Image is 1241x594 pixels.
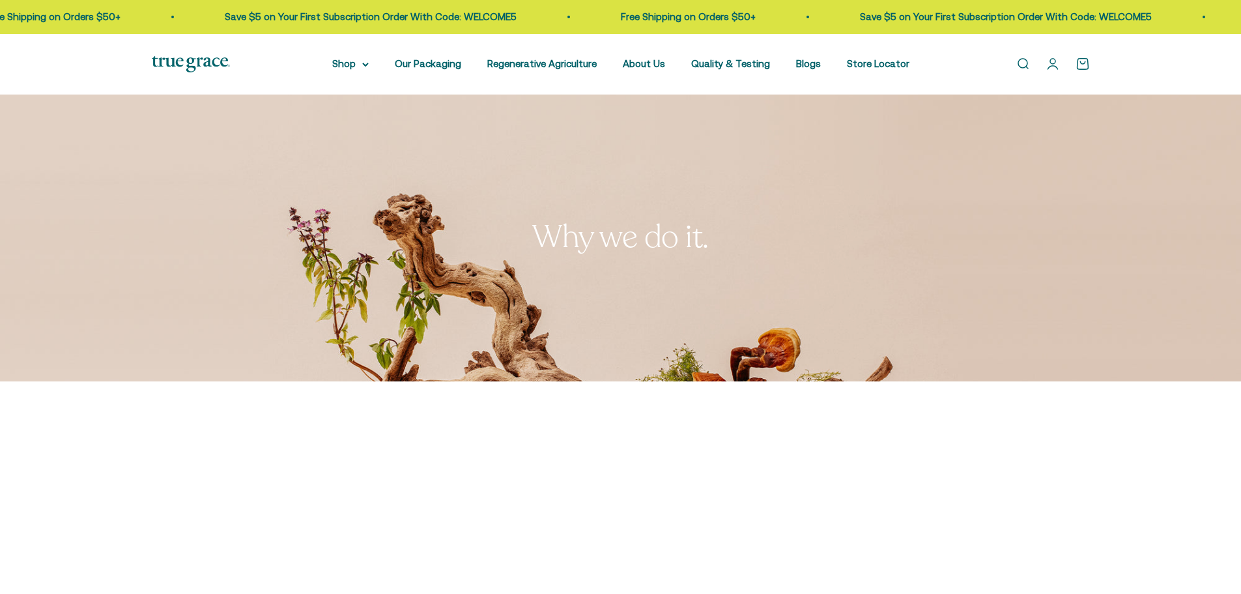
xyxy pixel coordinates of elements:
a: Free Shipping on Orders $50+ [611,11,746,22]
p: Save $5 on Your First Subscription Order With Code: WELCOME5 [215,9,507,25]
a: Store Locator [847,58,909,69]
summary: Shop [332,56,369,72]
split-lines: Why we do it. [532,216,709,258]
a: Our Packaging [395,58,461,69]
a: Quality & Testing [691,58,770,69]
a: Regenerative Agriculture [487,58,597,69]
a: Blogs [796,58,821,69]
p: Save $5 on Your First Subscription Order With Code: WELCOME5 [850,9,1142,25]
a: About Us [623,58,665,69]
